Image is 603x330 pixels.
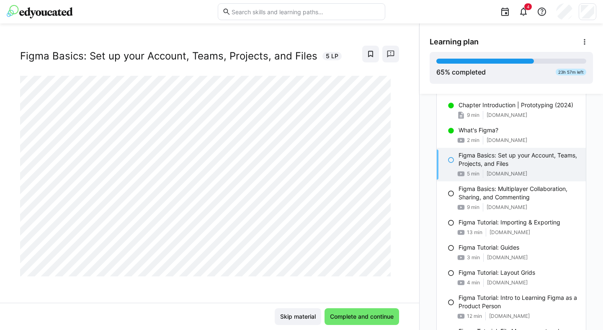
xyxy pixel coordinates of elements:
[467,313,482,320] span: 12 min
[430,37,479,46] span: Learning plan
[459,294,579,310] p: Figma Tutorial: Intro to Learning Figma as a Product Person
[20,50,317,62] h2: Figma Basics: Set up your Account, Teams, Projects, and Files
[459,151,579,168] p: Figma Basics: Set up your Account, Teams, Projects, and Files
[467,279,480,286] span: 4 min
[459,126,498,134] p: What's Figma?
[467,137,479,144] span: 2 min
[487,137,527,144] span: [DOMAIN_NAME]
[467,112,479,119] span: 9 min
[231,8,381,15] input: Search skills and learning paths…
[329,312,395,321] span: Complete and continue
[436,67,486,77] div: % completed
[467,170,479,177] span: 5 min
[459,268,535,277] p: Figma Tutorial: Layout Grids
[459,185,579,201] p: Figma Basics: Multiplayer Collaboration, Sharing, and Commenting
[325,308,399,325] button: Complete and continue
[279,312,317,321] span: Skip material
[487,279,528,286] span: [DOMAIN_NAME]
[459,218,560,227] p: Figma Tutorial: Importing & Exporting
[487,254,528,261] span: [DOMAIN_NAME]
[467,229,482,236] span: 13 min
[556,69,586,75] div: 23h 57m left
[326,52,338,60] span: 5 LP
[487,170,527,177] span: [DOMAIN_NAME]
[527,4,529,9] span: 4
[490,229,530,236] span: [DOMAIN_NAME]
[459,101,573,109] p: Chapter Introduction | Prototyping (2024)
[489,313,530,320] span: [DOMAIN_NAME]
[459,243,519,252] p: Figma Tutorial: Guides
[467,254,480,261] span: 3 min
[436,68,445,76] span: 65
[275,308,321,325] button: Skip material
[487,112,527,119] span: [DOMAIN_NAME]
[467,204,479,211] span: 9 min
[487,204,527,211] span: [DOMAIN_NAME]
